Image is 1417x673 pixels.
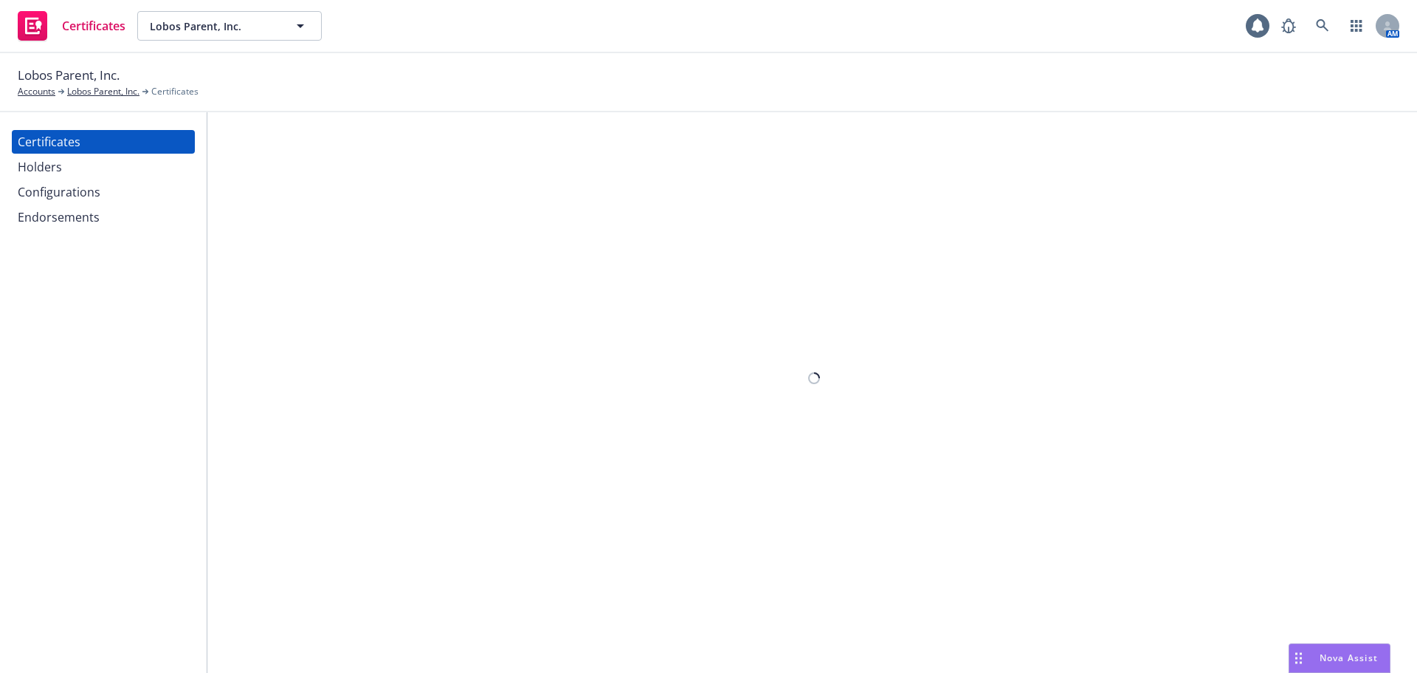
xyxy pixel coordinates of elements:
[12,205,195,229] a: Endorsements
[62,20,125,32] span: Certificates
[1289,644,1308,672] div: Drag to move
[1289,643,1390,673] button: Nova Assist
[151,85,199,98] span: Certificates
[1342,11,1371,41] a: Switch app
[1320,652,1378,664] span: Nova Assist
[137,11,322,41] button: Lobos Parent, Inc.
[150,18,277,34] span: Lobos Parent, Inc.
[67,85,139,98] a: Lobos Parent, Inc.
[18,205,100,229] div: Endorsements
[18,66,120,85] span: Lobos Parent, Inc.
[12,155,195,179] a: Holders
[18,180,100,204] div: Configurations
[12,130,195,154] a: Certificates
[12,5,131,47] a: Certificates
[12,180,195,204] a: Configurations
[18,130,80,154] div: Certificates
[1274,11,1303,41] a: Report a Bug
[18,155,62,179] div: Holders
[1308,11,1337,41] a: Search
[18,85,55,98] a: Accounts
